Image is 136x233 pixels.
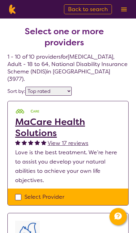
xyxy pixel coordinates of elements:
[109,208,127,225] button: Channel Menu
[22,140,27,145] img: fullstar
[64,4,112,14] a: Back to search
[7,11,129,83] h4: 1 - 10 of 10 providers for [MEDICAL_DATA] , Adult - 18 to 64 , National Disability Insurance Sche...
[15,109,40,115] img: mgttalrdbt23wl6urpfy.png
[15,148,121,185] p: Love is the best treatment. We’re here to assist you develop your natural abilities to achieve yo...
[48,139,88,147] span: View 17 reviews
[7,5,17,14] img: Karista logo
[7,26,121,48] h2: Select one or more providers
[15,140,20,145] img: fullstar
[28,140,33,145] img: fullstar
[35,140,40,145] img: fullstar
[68,6,108,13] span: Back to search
[41,140,46,145] img: fullstar
[7,88,25,94] label: Sort by:
[15,116,121,139] a: MaCare Health Solutions
[48,139,88,148] a: View 17 reviews
[121,7,127,11] img: menu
